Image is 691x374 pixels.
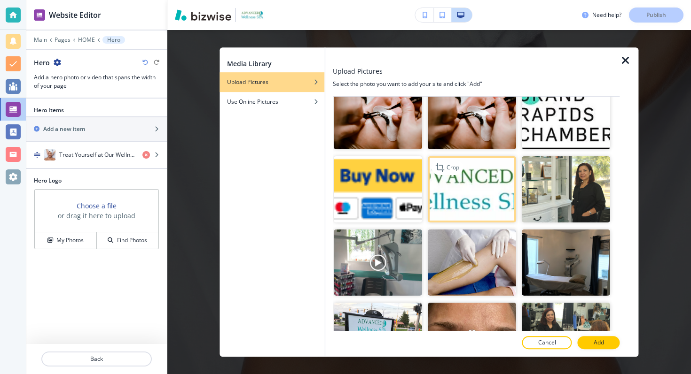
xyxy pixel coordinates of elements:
[34,189,159,250] div: Choose a fileor drag it here to uploadMy PhotosFind Photos
[227,98,278,106] h4: Use Online Pictures
[34,9,45,21] img: editor icon
[59,151,135,159] h4: Treat Yourself at Our Wellness Spa
[34,106,64,114] h2: Hero Items
[34,37,47,43] button: Main
[77,201,117,211] button: Choose a file
[578,336,620,349] button: Add
[43,125,85,133] h2: Add a new item
[34,73,159,90] h3: Add a hero photo or video that spans the width of your page
[227,78,268,86] h4: Upload Pictures
[107,37,120,43] p: Hero
[97,232,158,249] button: Find Photos
[333,80,620,88] h4: Select the photo you want to add your site and click "Add"
[220,72,324,92] button: Upload Pictures
[26,117,167,141] button: Add a new item
[42,355,151,363] p: Back
[175,9,231,21] img: Bizwise Logo
[333,66,383,76] h3: Upload Pictures
[26,142,167,169] button: DragTreat Yourself at Our Wellness Spa
[49,9,101,21] h2: Website Editor
[55,37,71,43] button: Pages
[220,92,324,112] button: Use Online Pictures
[227,59,272,69] h2: Media Library
[34,58,50,68] h2: Hero
[240,10,265,20] img: Your Logo
[58,211,135,221] h3: or drag it here to upload
[35,232,97,249] button: My Photos
[56,236,84,244] h4: My Photos
[447,163,459,172] p: Crop
[538,338,556,347] p: Cancel
[432,160,463,175] div: Crop
[34,176,159,185] h2: Hero Logo
[78,37,95,43] button: HOME
[34,152,40,158] img: Drag
[102,36,125,44] button: Hero
[522,336,572,349] button: Cancel
[41,351,152,366] button: Back
[594,338,604,347] p: Add
[592,11,621,19] h3: Need help?
[117,236,147,244] h4: Find Photos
